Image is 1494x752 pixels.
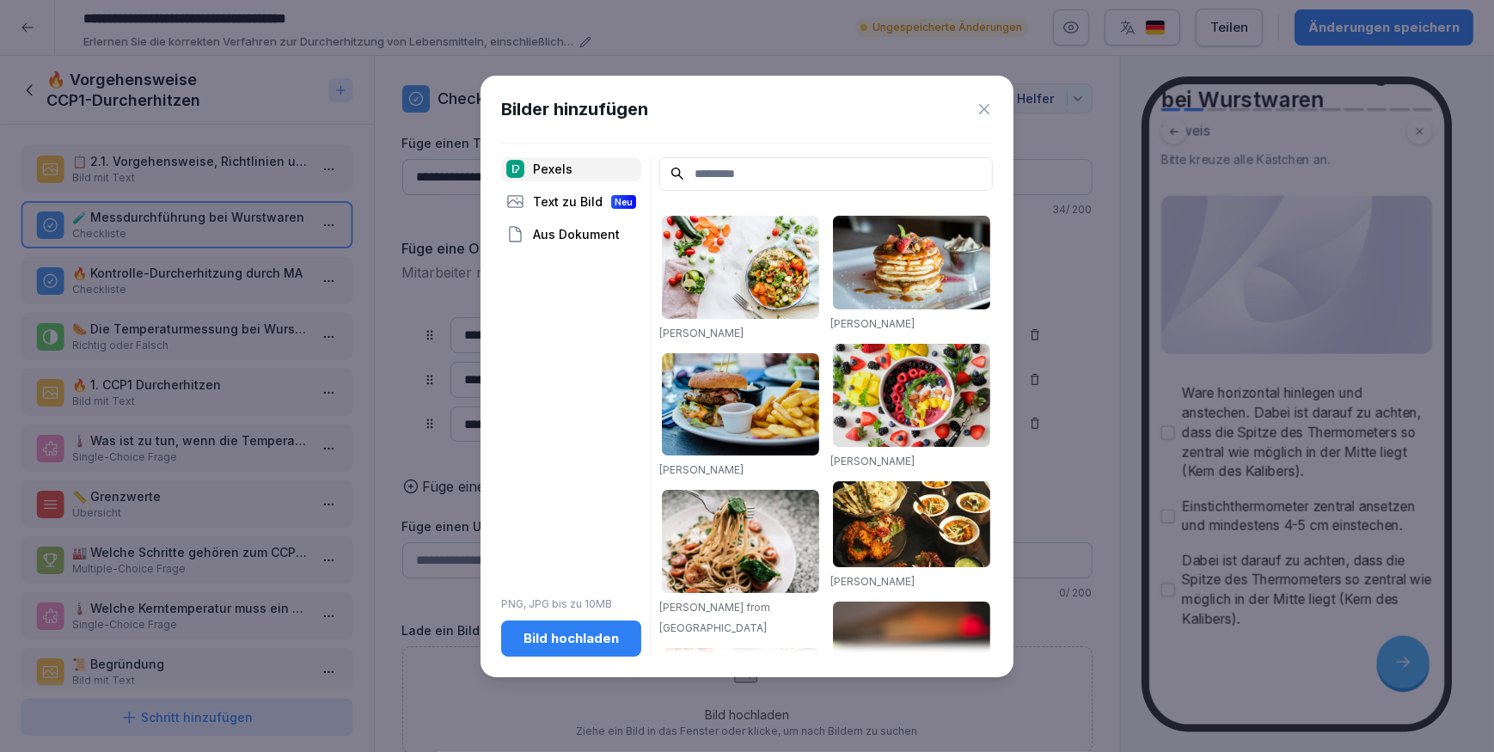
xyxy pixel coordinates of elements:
a: [PERSON_NAME] [830,317,915,330]
img: pexels-photo-1279330.jpeg [662,490,819,593]
img: pexels-photo-376464.jpeg [833,216,990,309]
div: Pexels [501,157,641,181]
a: [PERSON_NAME] [659,463,744,476]
div: Bild hochladen [515,629,628,648]
img: pexels-photo-1640777.jpeg [662,216,819,319]
div: Neu [611,195,636,209]
a: [PERSON_NAME] [830,575,915,588]
div: Text zu Bild [501,190,641,214]
img: pexels-photo-70497.jpeg [662,353,819,456]
h1: Bilder hinzufügen [501,96,648,122]
img: pexels-photo-958545.jpeg [833,481,990,567]
a: [PERSON_NAME] [830,455,915,468]
button: Bild hochladen [501,621,641,657]
img: pexels.png [506,160,524,178]
a: [PERSON_NAME] [659,327,744,339]
img: pexels-photo-1099680.jpeg [833,344,990,447]
p: PNG, JPG bis zu 10MB [501,596,641,612]
a: [PERSON_NAME] from [GEOGRAPHIC_DATA] [659,601,770,634]
div: Aus Dokument [501,223,641,247]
